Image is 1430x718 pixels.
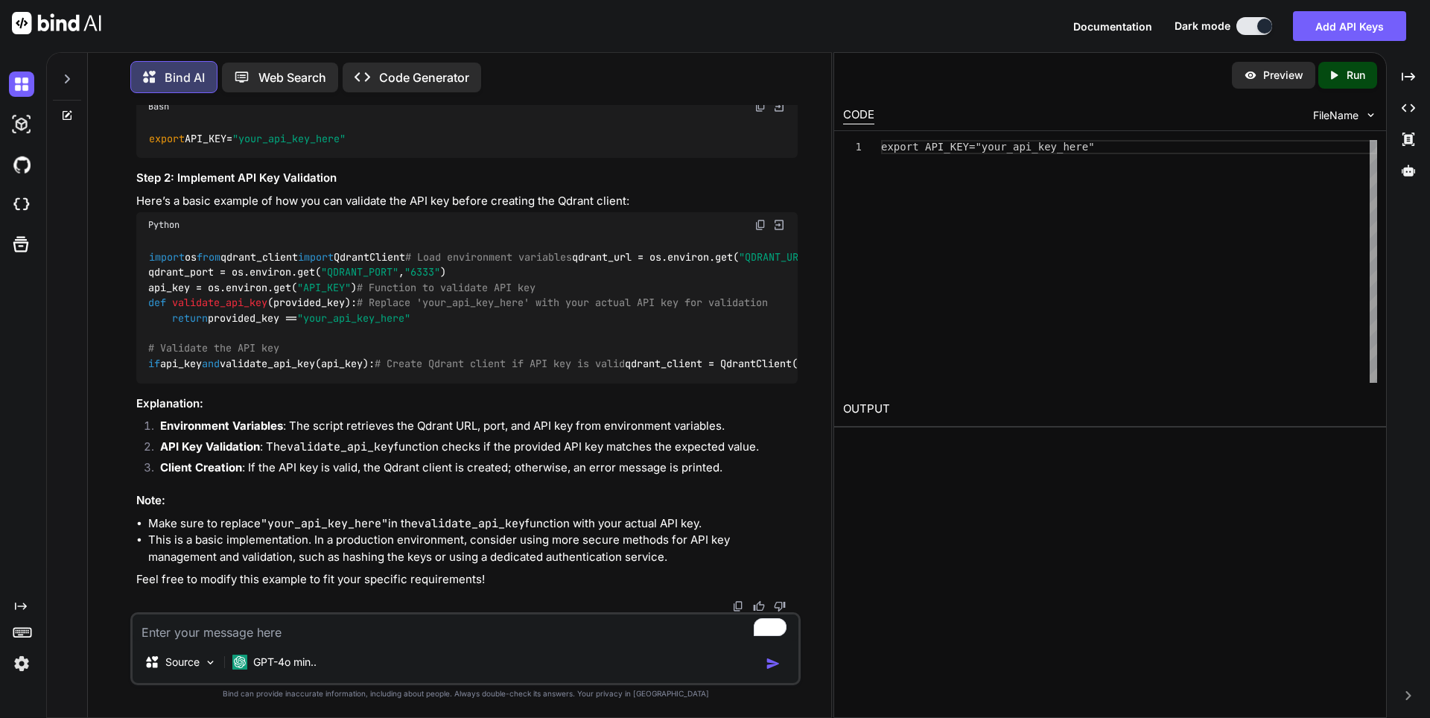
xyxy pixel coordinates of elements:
strong: Client Creation [160,460,242,474]
span: Dark mode [1175,19,1230,34]
strong: API Key Validation [160,439,260,454]
p: Source [165,655,200,670]
img: icon [766,656,781,671]
code: "your_api_key_here" [261,516,388,531]
span: return [172,311,208,325]
textarea: To enrich screen reader interactions, please activate Accessibility in Grammarly extension settings [133,614,798,641]
span: # Replace 'your_api_key_here' with your actual API key for validation [357,296,768,310]
span: # Validate the API key [148,342,279,355]
img: darkChat [9,72,34,97]
li: : The script retrieves the Qdrant URL, port, and API key from environment variables. [148,418,798,439]
code: validate_api_key [418,516,525,531]
span: "your_api_key_here" [297,311,410,325]
h2: OUTPUT [834,392,1386,427]
span: "6333" [404,266,440,279]
span: "API_KEY" [297,281,351,294]
p: Code Generator [379,69,469,86]
img: Bind AI [12,12,101,34]
span: provided_key [273,296,345,310]
p: Feel free to modify this example to fit your specific requirements! [136,571,798,588]
li: : If the API key is valid, the Qdrant client is created; otherwise, an error message is printed. [148,460,798,480]
img: settings [9,651,34,676]
span: Python [148,219,179,231]
img: chevron down [1364,109,1377,121]
img: GPT-4o mini [232,655,247,670]
span: FileName [1313,108,1358,123]
img: cloudideIcon [9,192,34,217]
img: darkAi-studio [9,112,34,137]
span: import [149,250,185,264]
div: 1 [843,140,862,154]
img: like [753,600,765,612]
img: copy [754,101,766,112]
img: preview [1244,69,1257,82]
p: Here’s a basic example of how you can validate the API key before creating the Qdrant client: [136,193,798,210]
span: import [298,250,334,264]
img: Open in Browser [772,100,786,113]
strong: Environment Variables [160,419,283,433]
img: copy [732,600,744,612]
h3: Step 2: Implement API Key Validation [136,170,798,187]
h3: Explanation: [136,395,798,413]
span: if [148,357,160,370]
span: Bash [148,101,169,112]
img: Open in Browser [772,218,786,232]
span: # Function to validate API key [357,281,536,294]
span: # Create Qdrant client if API key is valid [375,357,625,370]
img: Pick Models [204,656,217,669]
span: validate_api_key [172,296,267,310]
p: Web Search [258,69,326,86]
code: validate_api_key [287,439,394,454]
img: dislike [774,600,786,612]
span: "QDRANT_PORT" [321,266,398,279]
div: CODE [843,107,874,124]
img: githubDark [9,152,34,177]
button: Add API Keys [1293,11,1406,41]
p: Preview [1263,68,1303,83]
span: def [148,296,166,310]
p: GPT-4o min.. [253,655,317,670]
h3: Note: [136,492,798,509]
span: "your_api_key_here" [232,132,346,145]
span: export API_KEY="your_api_key_here" [881,141,1095,153]
p: Bind AI [165,69,205,86]
code: API_KEY= [148,131,347,147]
span: Documentation [1073,20,1152,33]
img: copy [754,219,766,231]
button: Documentation [1073,19,1152,34]
p: Run [1347,68,1365,83]
span: "QDRANT_URL" [739,250,810,264]
span: # Load environment variables [405,250,572,264]
li: This is a basic implementation. In a production environment, consider using more secure methods f... [148,532,798,565]
span: export [149,132,185,145]
p: Bind can provide inaccurate information, including about people. Always double-check its answers.... [130,688,801,699]
li: Make sure to replace in the function with your actual API key. [148,515,798,533]
li: : The function checks if the provided API key matches the expected value. [148,439,798,460]
span: and [202,357,220,370]
span: from [197,250,220,264]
